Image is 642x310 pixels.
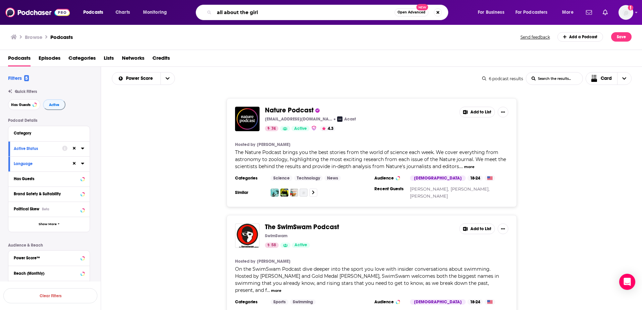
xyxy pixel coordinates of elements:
[515,8,548,17] span: For Podcasters
[214,7,395,18] input: Search podcasts, credits, & more...
[511,7,557,18] button: open menu
[14,192,79,196] div: Brand Safety & Suitability
[235,259,255,264] h4: Hosted by
[464,164,474,170] button: more
[8,217,90,232] button: Show More
[8,53,31,66] a: Podcasts
[49,103,59,107] span: Active
[291,126,310,131] a: Active
[42,207,49,211] div: Beta
[14,161,67,166] div: Language
[160,72,175,85] button: open menu
[344,116,356,122] p: Acast
[618,5,633,20] img: User Profile
[265,116,332,122] p: [EMAIL_ADDRESS][DOMAIN_NAME]
[557,32,603,42] a: Add a Podcast
[557,7,582,18] button: open menu
[265,126,278,131] a: 74
[14,174,84,183] button: Has Guests
[14,269,84,277] button: Reach (Monthly)
[202,5,455,20] div: Search podcasts, credits, & more...
[265,233,287,239] p: SwimSwam
[478,8,504,17] span: For Business
[416,4,428,10] span: New
[79,7,112,18] button: open menu
[618,5,633,20] span: Logged in as Padilla_3
[14,253,84,262] button: Power Score™
[83,8,103,17] span: Podcasts
[337,116,342,122] img: Acast
[111,7,134,18] a: Charts
[15,89,37,94] span: Quick Filters
[398,11,425,14] span: Open Advanced
[39,222,57,226] span: Show More
[280,189,288,197] img: Science Weekly
[290,299,316,305] a: Swimming
[235,107,260,131] img: Nature Podcast
[294,242,307,249] span: Active
[235,299,265,305] h3: Categories
[267,287,270,293] span: ...
[611,32,632,42] button: Save
[324,175,341,181] a: News
[257,142,290,147] a: [PERSON_NAME]
[14,205,84,213] button: Political SkewBeta
[374,175,405,181] h3: Audience
[14,256,79,260] div: Power Score™
[138,7,176,18] button: open menu
[235,190,265,195] h3: Similar
[395,8,428,16] button: Open AdvancedNew
[482,76,523,81] div: 6 podcast results
[601,76,612,81] span: Card
[235,266,499,293] span: On the SwimSwam Podcast dive deeper into the sport you love with insider conversations about swim...
[50,34,73,40] a: Podcasts
[257,259,290,264] a: [PERSON_NAME]
[68,53,96,66] a: Categories
[618,5,633,20] button: Show profile menu
[14,144,62,153] button: Active Status
[8,99,40,110] button: Has Guests
[271,288,281,294] button: more
[14,190,84,198] button: Brand Safety & Suitability
[143,8,167,17] span: Monitoring
[112,72,175,85] h2: Choose List sort
[5,6,70,19] img: Podchaser - Follow, Share and Rate Podcasts
[112,76,160,81] button: open menu
[292,243,310,248] a: Active
[8,75,29,81] h2: Filters
[467,299,483,305] div: 18-24
[152,53,170,66] span: Credits
[290,189,298,197] a: Unexpected Elements
[39,53,60,66] a: Episodes
[235,223,260,248] a: The SwimSwam Podcast
[235,149,506,169] span: The Nature Podcast brings you the best stories from the world of science each week. We cover ever...
[122,53,144,66] a: Networks
[374,299,405,305] h3: Audience
[265,107,314,114] a: Nature Podcast
[459,107,495,117] button: Add to List
[498,223,508,234] button: Show More Button
[265,223,339,231] a: The SwimSwam Podcast
[14,176,79,181] div: Has Guests
[265,106,314,114] span: Nature Podcast
[410,186,449,192] a: [PERSON_NAME],
[14,159,72,168] button: Language
[235,175,265,181] h3: Categories
[410,193,448,199] a: [PERSON_NAME]
[619,274,635,290] div: Open Intercom Messenger
[104,53,114,66] a: Lists
[271,189,279,197] img: Science In Action
[294,125,307,132] span: Active
[14,146,58,151] div: Active Status
[586,72,632,85] button: Choose View
[116,8,130,17] span: Charts
[518,34,552,40] button: Send feedback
